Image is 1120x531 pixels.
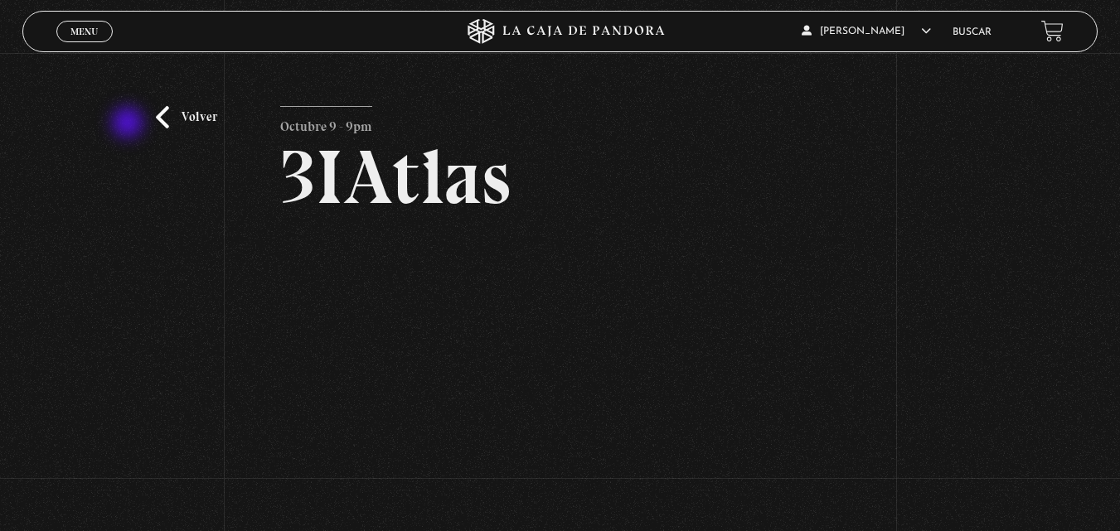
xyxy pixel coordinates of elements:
[280,106,372,139] p: Octubre 9 - 9pm
[802,27,931,36] span: [PERSON_NAME]
[1041,20,1064,42] a: View your shopping cart
[70,27,98,36] span: Menu
[280,139,839,215] h2: 3IAtlas
[156,106,217,128] a: Volver
[65,41,104,52] span: Cerrar
[953,27,992,37] a: Buscar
